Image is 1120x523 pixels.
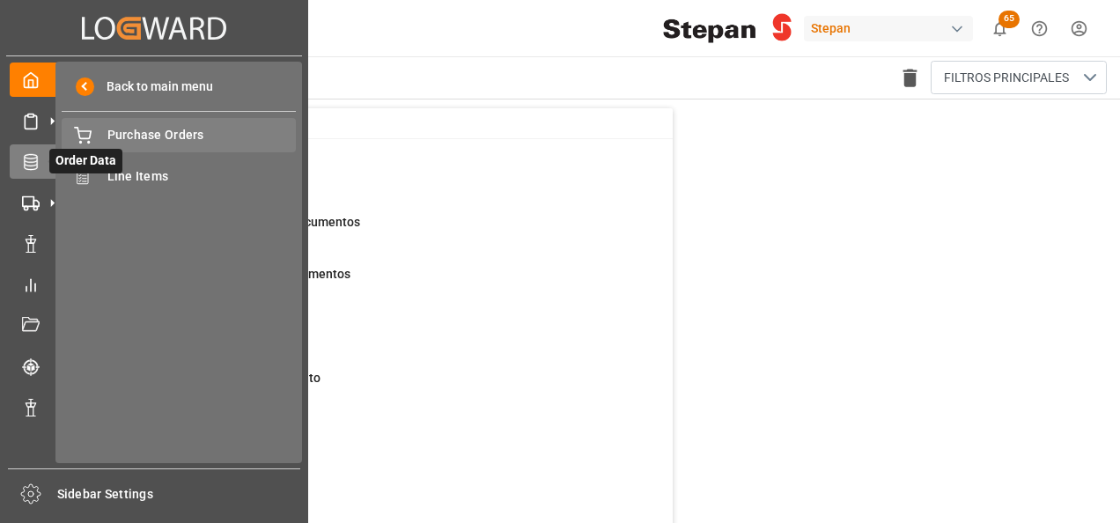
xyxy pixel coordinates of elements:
[89,421,651,458] a: 3Pendiente de DespachoFinal Delivery
[107,167,297,186] span: Line Items
[10,349,298,383] a: Tracking
[62,118,296,152] a: Purchase Orders
[10,226,298,261] a: Data Management
[931,61,1107,94] button: open menu
[89,473,651,510] a: 718Pendiente de PrevioFinal Delivery
[49,149,122,173] span: Order Data
[663,13,792,44] img: Stepan_Company_logo.svg.png_1713531530.png
[89,161,651,198] a: 28Embarques cambiaron ETAContainer Schema
[10,390,298,424] a: Notifications
[107,126,297,144] span: Purchase Orders
[10,63,298,97] a: My Cockpit
[998,11,1020,28] span: 65
[94,77,213,96] span: Back to main menu
[62,158,296,193] a: Line Items
[10,267,298,301] a: My Reports
[89,317,651,354] a: 100Pendiente de entregaFinal Delivery
[944,69,1069,87] span: FILTROS PRINCIPALES
[89,369,651,406] a: 2Pendiente de Pago de PedimentoFinal Delivery
[980,9,1020,48] button: show 65 new notifications
[89,265,651,302] a: 5Ordenes para Solicitud de DocumentosPurchase Orders
[89,213,651,250] a: 14Ordenes que falta de enviar documentosContainer Schema
[804,16,973,41] div: Stepan
[1020,9,1059,48] button: Help Center
[804,11,980,45] button: Stepan
[10,308,298,343] a: Document Management
[57,485,301,504] span: Sidebar Settings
